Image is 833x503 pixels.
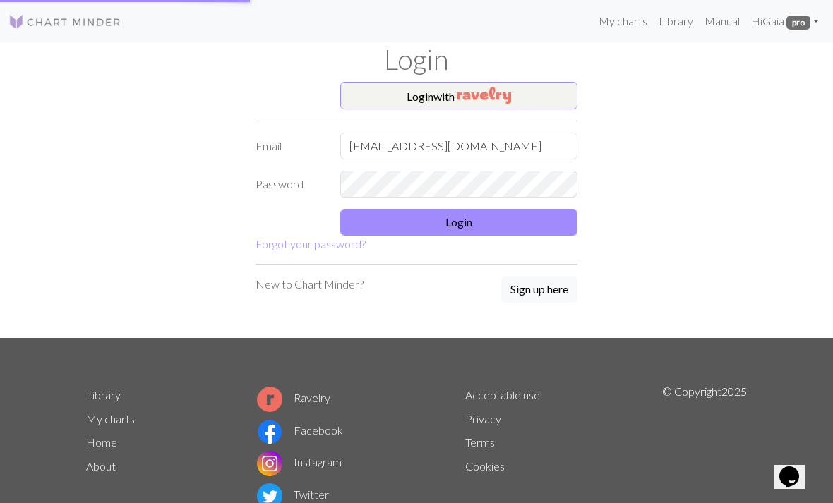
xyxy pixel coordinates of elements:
[257,387,282,412] img: Ravelry logo
[247,171,332,198] label: Password
[774,447,819,489] iframe: chat widget
[247,133,332,159] label: Email
[78,42,755,76] h1: Login
[465,435,495,449] a: Terms
[256,276,364,293] p: New to Chart Minder?
[745,7,825,35] a: HiGaia pro
[86,388,121,401] a: Library
[501,276,577,303] button: Sign up here
[340,82,577,110] button: Loginwith
[457,87,511,104] img: Ravelry
[256,237,366,250] a: Forgot your password?
[653,7,699,35] a: Library
[8,13,121,30] img: Logo
[465,412,501,425] a: Privacy
[86,412,135,425] a: My charts
[699,7,745,35] a: Manual
[257,487,329,501] a: Twitter
[86,459,116,473] a: About
[465,388,540,401] a: Acceptable use
[86,435,117,449] a: Home
[501,276,577,304] a: Sign up here
[786,16,810,30] span: pro
[257,391,330,404] a: Ravelry
[340,209,577,236] button: Login
[257,451,282,476] img: Instagram logo
[465,459,505,473] a: Cookies
[593,7,653,35] a: My charts
[257,455,342,468] a: Instagram
[257,423,343,437] a: Facebook
[257,419,282,444] img: Facebook logo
